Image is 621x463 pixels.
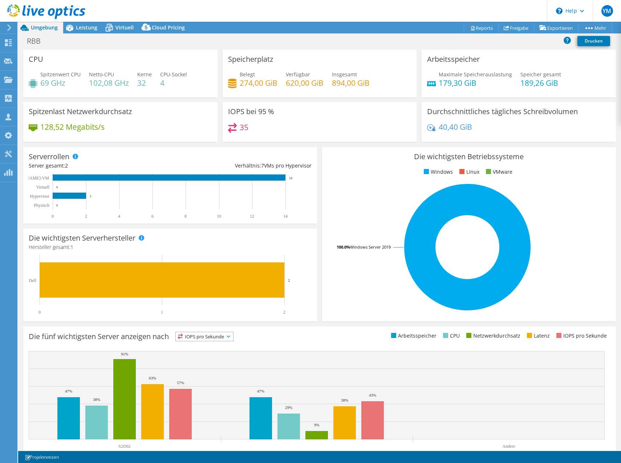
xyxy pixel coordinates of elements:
[228,108,274,116] h3: IOPS bei 95 %
[29,243,312,251] h4: Hersteller gesamt:
[36,185,49,190] text: Virtuell
[555,332,607,340] li: IOPS pro Sekunde
[484,168,512,176] li: VMware
[250,214,254,219] text: 12
[34,203,49,208] text: Physisch
[29,108,132,116] h3: Spitzenlast Netzwerkdurchsatz
[314,423,320,427] text: 9%
[458,168,479,176] li: Linux
[90,194,92,198] text: 2
[257,389,264,393] text: 47%
[261,162,264,169] span: 7
[30,194,49,199] text: Hypervisor
[286,71,310,78] span: Verfügbar
[439,79,512,87] h4: 179,30 GiB
[121,352,128,356] text: 91%
[217,214,221,219] text: 10
[289,176,293,180] text: 14
[137,71,152,78] span: Kerne
[20,452,64,462] a: Projektnotizen
[240,71,255,78] span: Belegt
[498,22,534,33] a: Freigabe
[283,310,285,315] text: 2
[286,79,324,87] h4: 620,00 GiB
[170,162,311,170] div: Verhältnis: VMs pro Hypervisor
[350,244,391,250] tspan: Windows Server 2019
[40,123,105,131] h4: 128,52 Megabits/s
[439,71,512,78] span: Maximale Speicherauslastung
[151,214,154,219] text: 6
[332,71,357,78] span: Insgesamt
[40,71,81,78] span: Spitzenwert CPU
[56,185,58,189] text: 0
[464,22,499,33] a: Reports
[441,332,460,340] li: CPU
[29,55,43,63] h3: CPU
[240,79,277,87] h4: 274,00 GiB
[56,204,58,207] text: 0
[285,405,292,410] text: 29%
[149,376,156,380] text: 63%
[369,393,376,397] text: 43%
[422,168,453,176] li: Windows
[29,278,36,283] text: Dell
[283,214,288,219] text: 14
[52,214,54,219] text: 0
[520,79,561,87] h4: 189,26 GiB
[115,24,134,31] span: Virtuell
[525,332,550,340] li: Latenz
[161,310,163,315] text: 1
[118,444,130,449] text: S2D02
[328,153,610,161] h3: Die wichtigsten Betriebssysteme
[228,55,273,63] h3: Speicherplatz
[578,22,612,33] a: Mehr
[464,332,520,340] li: Netzwerkdurchsatz
[70,243,73,250] span: 1
[29,234,135,242] h3: Die wichtigsten Serverhersteller
[29,153,69,161] h3: Serverrollen
[439,123,472,131] h4: 40,40 GiB
[160,71,187,78] span: CPU-Sockel
[184,214,187,219] text: 8
[93,397,100,402] text: 38%
[76,24,97,31] span: Leistung
[288,278,290,282] text: 2
[337,244,350,250] tspan: 100.0%
[89,79,129,87] h4: 102,08 GHz
[152,24,185,31] span: Cloud Pricing
[601,5,613,17] span: YM
[176,332,233,341] span: IOPS pro Sekunde
[31,24,58,31] span: Umgebung
[427,55,480,63] h3: Arbeitsspeicher
[520,71,561,78] span: Speicher gesamt
[65,389,72,393] text: 47%
[24,37,52,45] h1: RBB
[137,79,152,87] h4: 32
[65,162,68,169] span: 2
[85,214,87,219] text: 2
[40,79,81,87] h4: 69 GHz
[502,444,515,449] text: Andere
[389,332,437,340] li: Arbeitsspeicher
[341,398,348,402] text: 38%
[332,79,370,87] h4: 894,00 GiB
[118,214,120,219] text: 4
[534,22,579,33] a: Exportieren
[240,123,248,131] h4: 35
[89,71,114,78] span: Netto-CPU
[29,162,170,170] div: Server gesamt:
[38,310,41,315] text: 0
[427,108,578,116] h3: Durchschnittliches tägliches Schreibvolumen
[160,79,187,87] h4: 4
[556,8,563,14] svg: \n
[577,36,610,46] a: Drucken
[177,381,184,385] text: 57%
